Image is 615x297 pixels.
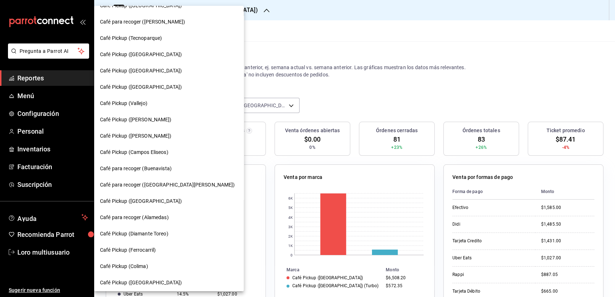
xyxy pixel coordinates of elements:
[94,242,244,258] div: Café Pickup (Ferrocarril)
[100,67,182,75] span: Café Pickup ([GEOGRAPHIC_DATA])
[100,246,156,254] span: Café Pickup (Ferrocarril)
[100,165,172,172] span: Café para recoger (Buenavista)
[94,14,244,30] div: Café para recoger ([PERSON_NAME])
[94,209,244,226] div: Café para recoger (Alamedas)
[100,100,147,107] span: Café Pickup (Vallejo)
[94,95,244,112] div: Café Pickup (Vallejo)
[100,2,182,9] span: Café Pickup ([GEOGRAPHIC_DATA])
[100,197,182,205] span: Café Pickup ([GEOGRAPHIC_DATA])
[94,160,244,177] div: Café para recoger (Buenavista)
[94,112,244,128] div: Café Pickup ([PERSON_NAME])
[94,177,244,193] div: Café para recoger ([GEOGRAPHIC_DATA][PERSON_NAME])
[100,116,172,124] span: Café Pickup ([PERSON_NAME])
[100,132,172,140] span: Café Pickup ([PERSON_NAME])
[100,83,182,91] span: Café Pickup ([GEOGRAPHIC_DATA])
[94,193,244,209] div: Café Pickup ([GEOGRAPHIC_DATA])
[94,46,244,63] div: Café Pickup ([GEOGRAPHIC_DATA])
[100,34,162,42] span: Café Pickup (Tecnoparque)
[94,63,244,79] div: Café Pickup ([GEOGRAPHIC_DATA])
[100,214,169,221] span: Café para recoger (Alamedas)
[94,144,244,160] div: Café Pickup (Campos Eliseos)
[94,128,244,144] div: Café Pickup ([PERSON_NAME])
[100,263,148,270] span: Café Pickup (Colima)
[100,230,168,238] span: Café Pickup (Diamante Toreo)
[94,258,244,275] div: Café Pickup (Colima)
[94,226,244,242] div: Café Pickup (Diamante Toreo)
[100,148,168,156] span: Café Pickup (Campos Eliseos)
[94,79,244,95] div: Café Pickup ([GEOGRAPHIC_DATA])
[100,279,182,286] span: Café Pickup ([GEOGRAPHIC_DATA])
[100,18,185,26] span: Café para recoger ([PERSON_NAME])
[94,275,244,291] div: Café Pickup ([GEOGRAPHIC_DATA])
[100,181,235,189] span: Café para recoger ([GEOGRAPHIC_DATA][PERSON_NAME])
[100,51,182,58] span: Café Pickup ([GEOGRAPHIC_DATA])
[94,30,244,46] div: Café Pickup (Tecnoparque)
